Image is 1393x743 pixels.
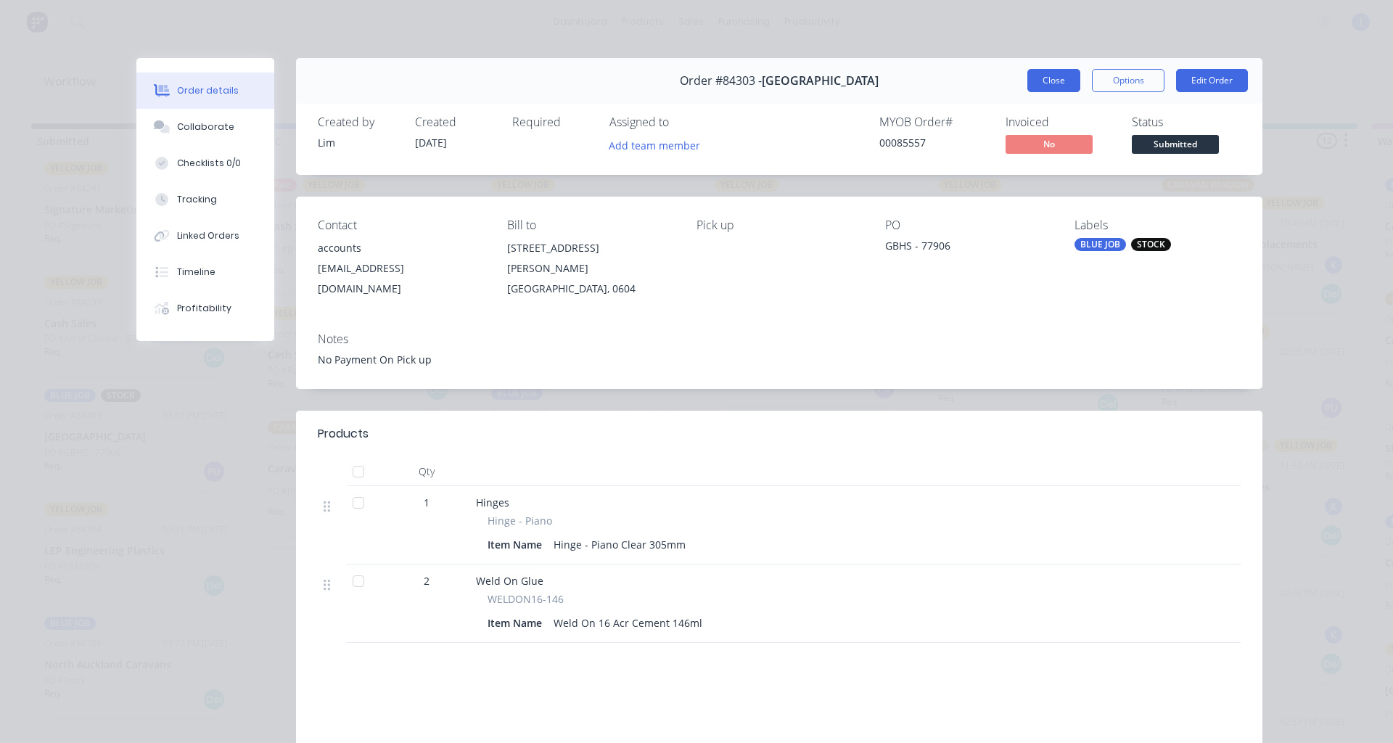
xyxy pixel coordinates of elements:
div: Timeline [177,266,215,279]
span: No [1006,135,1093,153]
div: Contact [318,218,484,232]
div: MYOB Order # [879,115,988,129]
div: [STREET_ADDRESS][PERSON_NAME] [507,238,673,279]
div: Linked Orders [177,229,239,242]
div: Hinge - Piano Clear 305mm [548,534,691,555]
div: 00085557 [879,135,988,150]
span: Submitted [1132,135,1219,153]
button: Options [1092,69,1164,92]
button: Close [1027,69,1080,92]
div: Invoiced [1006,115,1114,129]
button: Add team member [609,135,708,155]
div: [EMAIL_ADDRESS][DOMAIN_NAME] [318,258,484,299]
button: Profitability [136,290,274,327]
div: Item Name [488,612,548,633]
div: Weld On 16 Acr Cement 146ml [548,612,708,633]
div: Tracking [177,193,217,206]
div: [STREET_ADDRESS][PERSON_NAME][GEOGRAPHIC_DATA], 0604 [507,238,673,299]
div: PO [885,218,1051,232]
button: Timeline [136,254,274,290]
span: Hinge - Piano [488,513,552,528]
div: Status [1132,115,1241,129]
span: Weld On Glue [476,574,543,588]
button: Add team member [601,135,708,155]
button: Collaborate [136,109,274,145]
span: WELDON16-146 [488,591,564,607]
div: Assigned to [609,115,755,129]
div: Created [415,115,495,129]
div: Products [318,425,369,443]
div: GBHS - 77906 [885,238,1051,258]
span: [GEOGRAPHIC_DATA] [762,74,879,88]
div: [GEOGRAPHIC_DATA], 0604 [507,279,673,299]
div: accounts [318,238,484,258]
span: 1 [424,495,430,510]
div: STOCK [1131,238,1171,251]
div: No Payment On Pick up [318,352,1241,367]
div: BLUE JOB [1074,238,1126,251]
div: Created by [318,115,398,129]
div: Bill to [507,218,673,232]
div: Order details [177,84,239,97]
div: Qty [383,457,470,486]
button: Linked Orders [136,218,274,254]
div: Required [512,115,592,129]
button: Order details [136,73,274,109]
div: Checklists 0/0 [177,157,241,170]
span: Hinges [476,496,509,509]
button: Submitted [1132,135,1219,157]
div: Lim [318,135,398,150]
div: Labels [1074,218,1241,232]
div: Collaborate [177,120,234,134]
button: Tracking [136,181,274,218]
div: accounts[EMAIL_ADDRESS][DOMAIN_NAME] [318,238,484,299]
span: Order #84303 - [680,74,762,88]
div: Item Name [488,534,548,555]
div: Pick up [696,218,863,232]
span: 2 [424,573,430,588]
div: Profitability [177,302,231,315]
button: Edit Order [1176,69,1248,92]
div: Notes [318,332,1241,346]
span: [DATE] [415,136,447,149]
button: Checklists 0/0 [136,145,274,181]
